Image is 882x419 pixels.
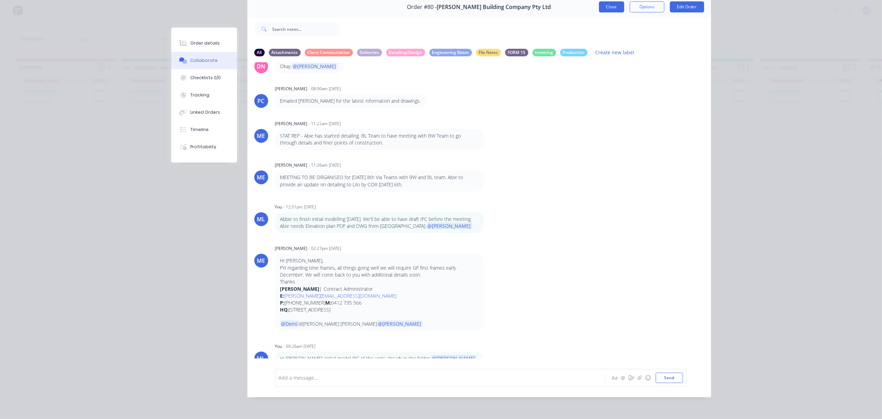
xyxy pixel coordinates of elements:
strong: E: [280,292,284,299]
p: Abbie to finish initial modelling [DATE]. We'll be able to have draft IFC before the meeting. Abi... [280,216,479,230]
button: Close [599,1,624,12]
div: Production [560,49,588,56]
div: ML [257,354,265,363]
div: Checklists 0/0 [190,75,221,81]
div: All [254,49,265,56]
div: Timeline [190,127,209,133]
div: PC [258,97,265,105]
span: Order #80 - [407,4,437,10]
p: [STREET_ADDRESS] [280,306,479,313]
p: Thanks [280,278,479,285]
button: Linked Orders [171,104,237,121]
p: FYI regarding time frames, all things going well we will require GF first frames early December. ... [280,264,479,279]
span: @[PERSON_NAME] [431,355,476,362]
button: Profitability [171,138,237,156]
div: [PERSON_NAME] [275,162,308,168]
p: STAT REP - Abie has started detailing. BL Team to have meeting with BW Team to go through details... [280,132,479,147]
div: Tracking [190,92,209,98]
button: @ [619,374,627,382]
div: FORM 15 [505,49,528,56]
a: [PERSON_NAME][EMAIL_ADDRESS][DOMAIN_NAME] [284,292,397,299]
p: MEETING TO BE ORGANISED for [DATE] 8th Via Teams with BW and BL team. Abie to provide an update o... [280,174,479,188]
p: Hi [PERSON_NAME], [280,257,479,264]
button: Aa [611,374,619,382]
div: - 11:26am [DATE] [309,162,341,168]
button: Checklists 0/0 [171,69,237,86]
div: Deliveries [357,49,382,56]
div: - 12:51pm [DATE] [284,204,316,210]
div: Attachments [269,49,301,56]
button: Order details [171,35,237,52]
strong: [PERSON_NAME] [280,286,320,292]
button: ☺ [644,374,652,382]
div: Order details [190,40,220,46]
button: Edit Order [670,1,704,12]
div: File Notes [476,49,501,56]
button: Timeline [171,121,237,138]
div: Client Communiation [305,49,353,56]
div: ME [257,132,265,140]
p: [PHONE_NUMBER] 0412 735 566 [280,299,479,306]
div: Collaborate [190,57,218,64]
strong: M: [326,299,331,306]
div: ME [257,257,265,265]
div: Profitability [190,144,216,150]
button: Create new label [592,48,638,57]
button: Collaborate [171,52,237,69]
p: Hi [PERSON_NAME], Initial model IFC of the units already in the folder. [280,355,478,362]
div: [PERSON_NAME] [275,86,308,92]
div: ME [257,173,265,181]
p: Emailed [PERSON_NAME] for the latest information and drawings. [280,97,421,104]
span: [PERSON_NAME] Building Company Pty Ltd [437,4,551,10]
button: Tracking [171,86,237,104]
div: Invoicing [533,49,556,56]
strong: P: [280,299,285,306]
div: - 11:22am [DATE] [309,121,341,127]
strong: HQ: [280,306,289,313]
p: | Contract Administrator [280,286,479,292]
span: @[PERSON_NAME] [427,223,472,229]
button: Options [630,1,664,12]
div: ML [257,215,265,223]
div: DN [257,62,265,71]
div: - 09:26am [DATE] [284,343,316,350]
div: - 02:27pm [DATE] [309,245,342,252]
span: @[PERSON_NAME] [377,320,422,327]
div: Engineering Notes [429,49,472,56]
div: You [275,343,282,350]
div: [PERSON_NAME] [275,245,308,252]
div: [PERSON_NAME] [275,121,308,127]
div: - 08:00am [DATE] [309,86,341,92]
div: Linked Orders [190,109,220,115]
button: Send [656,373,683,383]
span: @[PERSON_NAME] [292,63,337,69]
p: @[PERSON_NAME] [PERSON_NAME] [280,320,479,327]
div: You [275,204,282,210]
span: @Demi [280,320,299,327]
p: Okay. [280,63,339,70]
div: Detailing/Design [386,49,425,56]
input: Search notes... [272,22,341,36]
